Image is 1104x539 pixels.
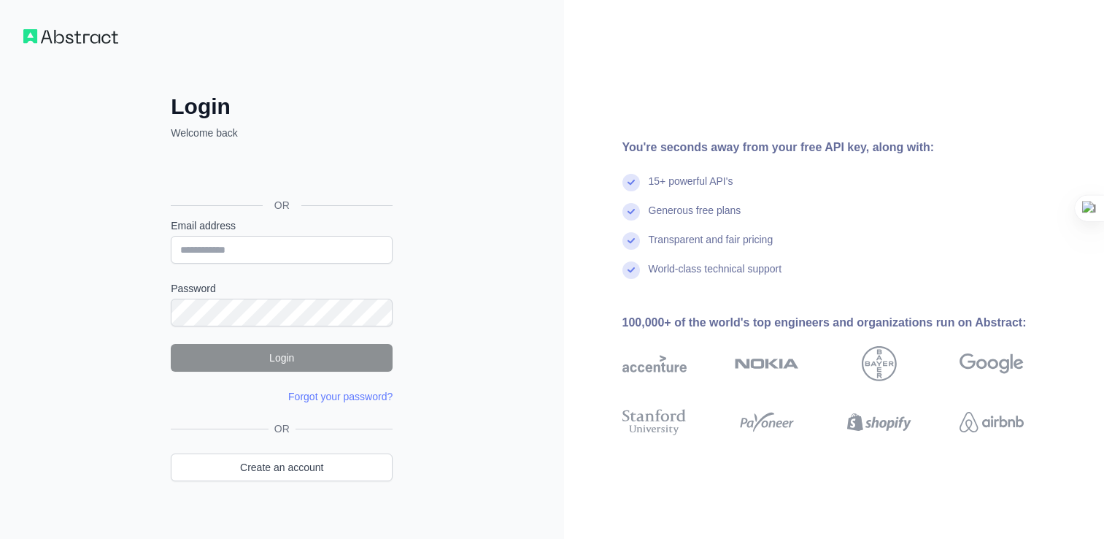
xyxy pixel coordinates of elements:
label: Password [171,281,393,296]
img: check mark [622,174,640,191]
img: Workflow [23,29,118,44]
img: check mark [622,203,640,221]
div: 15+ powerful API's [649,174,733,203]
p: Welcome back [171,126,393,140]
img: airbnb [960,406,1024,438]
h2: Login [171,93,393,120]
img: accenture [622,346,687,381]
img: check mark [622,261,640,279]
label: Email address [171,218,393,233]
span: OR [269,421,296,436]
img: check mark [622,232,640,250]
a: Create an account [171,454,393,481]
div: You're seconds away from your free API key, along with: [622,139,1070,156]
img: stanford university [622,406,687,438]
iframe: Sign in with Google Button [163,156,397,188]
button: Login [171,344,393,372]
a: Forgot your password? [288,391,393,402]
div: Transparent and fair pricing [649,232,773,261]
img: bayer [862,346,897,381]
span: OR [263,198,301,213]
div: Generous free plans [649,203,741,232]
div: 100,000+ of the world's top engineers and organizations run on Abstract: [622,314,1070,332]
img: google [960,346,1024,381]
div: World-class technical support [649,261,782,291]
img: nokia [735,346,799,381]
img: shopify [847,406,911,438]
img: payoneer [735,406,799,438]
